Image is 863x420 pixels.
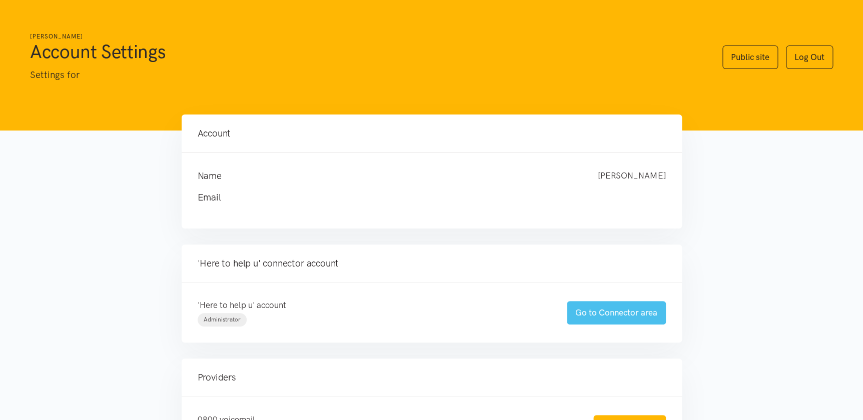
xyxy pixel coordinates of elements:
[30,67,702,82] p: Settings for
[588,169,676,183] div: [PERSON_NAME]
[198,370,666,384] h4: Providers
[198,190,646,204] h4: Email
[786,45,833,69] a: Log Out
[30,39,702,63] h1: Account Settings
[567,301,666,324] a: Go to Connector area
[204,316,241,323] span: Administrator
[198,169,578,183] h4: Name
[30,32,702,41] h6: [PERSON_NAME]
[722,45,778,69] a: Public site
[198,256,666,270] h4: 'Here to help u' connector account
[198,126,666,140] h4: Account
[198,298,547,312] p: 'Here to help u' account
